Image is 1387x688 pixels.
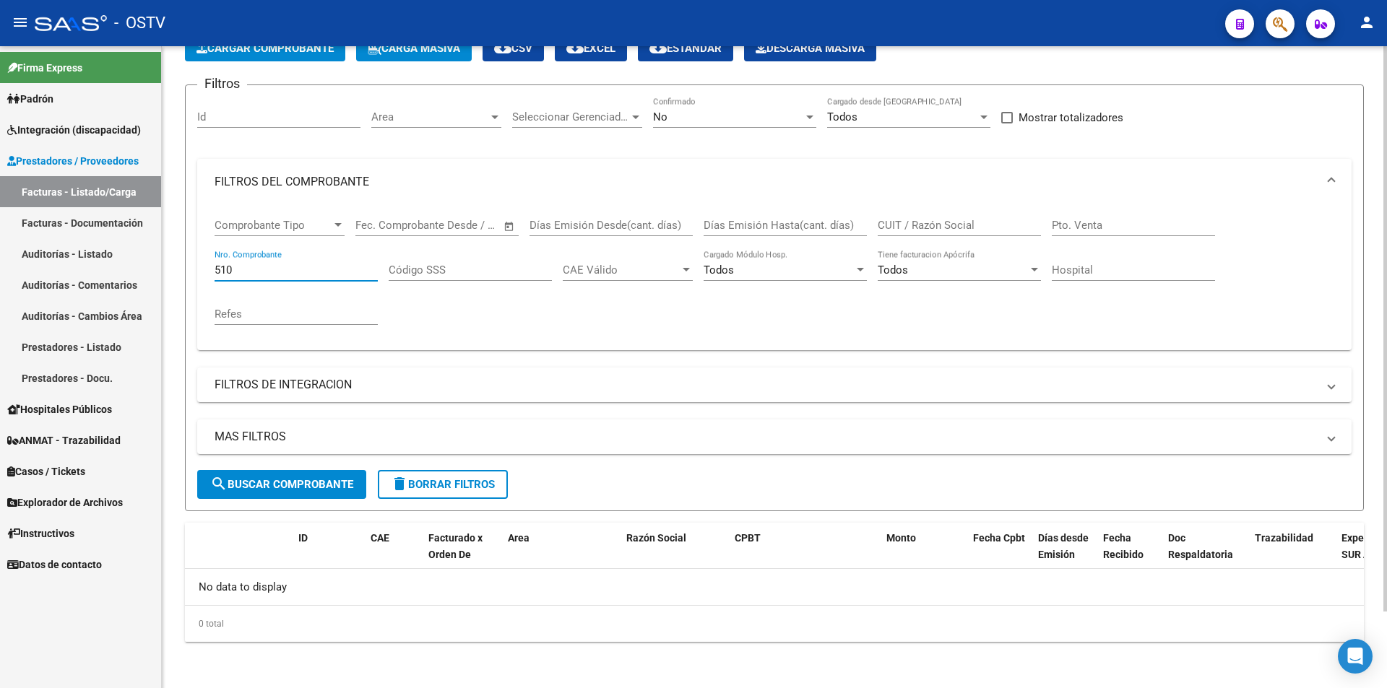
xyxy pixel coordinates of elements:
span: No [653,110,667,123]
datatable-header-cell: CPBT [729,523,881,586]
button: CSV [483,35,544,61]
div: 0 total [185,606,1364,642]
span: Area [508,532,530,544]
span: Todos [878,264,908,276]
datatable-header-cell: Doc Respaldatoria [1162,523,1249,586]
datatable-header-cell: Trazabilidad [1249,523,1336,586]
datatable-header-cell: Razón Social [621,523,729,586]
mat-panel-title: FILTROS DEL COMPROBANTE [215,174,1317,190]
div: FILTROS DEL COMPROBANTE [197,205,1352,350]
mat-icon: delete [391,475,408,492]
span: Cargar Comprobante [196,42,334,55]
span: Descarga Masiva [756,42,865,55]
span: CAE [371,532,389,544]
span: Razón Social [626,532,686,544]
span: Monto [886,532,916,544]
span: Comprobante Tipo [215,219,332,232]
datatable-header-cell: Monto [881,523,967,586]
span: Todos [704,264,734,276]
span: Borrar Filtros [391,478,495,491]
button: Cargar Comprobante [185,35,345,61]
app-download-masive: Descarga masiva de comprobantes (adjuntos) [744,35,876,61]
span: Area [371,110,488,123]
datatable-header-cell: Días desde Emisión [1032,523,1097,586]
span: ANMAT - Trazabilidad [7,432,121,448]
span: Explorador de Archivos [7,495,123,510]
span: CPBT [735,532,761,544]
datatable-header-cell: Facturado x Orden De [423,523,502,586]
mat-icon: menu [12,14,29,31]
span: Buscar Comprobante [210,478,353,491]
mat-expansion-panel-header: FILTROS DE INTEGRACION [197,367,1352,402]
span: Mostrar totalizadores [1019,109,1123,126]
h3: Filtros [197,74,247,94]
span: ID [298,532,308,544]
span: Facturado x Orden De [428,532,483,560]
button: Borrar Filtros [378,470,508,499]
button: Descarga Masiva [744,35,876,61]
mat-icon: cloud_download [494,39,511,56]
mat-panel-title: FILTROS DE INTEGRACION [215,377,1317,393]
mat-icon: person [1358,14,1375,31]
span: Días desde Emisión [1038,532,1089,560]
span: Trazabilidad [1255,532,1313,544]
span: Fecha Cpbt [973,532,1025,544]
mat-expansion-panel-header: FILTROS DEL COMPROBANTE [197,159,1352,205]
datatable-header-cell: Fecha Cpbt [967,523,1032,586]
span: Todos [827,110,857,123]
span: CAE Válido [563,264,680,276]
span: Estandar [649,42,722,55]
span: - OSTV [114,7,165,39]
button: Carga Masiva [356,35,472,61]
span: Carga Masiva [368,42,460,55]
span: Fecha Recibido [1103,532,1144,560]
button: Buscar Comprobante [197,470,366,499]
span: Integración (discapacidad) [7,122,141,138]
mat-panel-title: MAS FILTROS [215,429,1317,445]
span: Seleccionar Gerenciador [512,110,629,123]
span: Prestadores / Proveedores [7,153,139,169]
mat-icon: cloud_download [566,39,584,56]
button: Estandar [638,35,733,61]
mat-icon: cloud_download [649,39,667,56]
input: End date [415,219,485,232]
mat-icon: search [210,475,228,492]
span: CSV [494,42,532,55]
datatable-header-cell: Fecha Recibido [1097,523,1162,586]
span: EXCEL [566,42,615,55]
datatable-header-cell: ID [293,523,365,586]
span: Padrón [7,91,53,107]
div: Open Intercom Messenger [1338,639,1373,674]
span: Datos de contacto [7,557,102,572]
datatable-header-cell: Area [502,523,600,586]
span: Casos / Tickets [7,463,85,479]
span: Instructivos [7,526,74,541]
span: Firma Express [7,60,82,76]
span: Doc Respaldatoria [1168,532,1233,560]
span: Hospitales Públicos [7,401,112,417]
button: Open calendar [501,218,518,235]
button: EXCEL [555,35,627,61]
input: Start date [355,219,402,232]
datatable-header-cell: CAE [365,523,423,586]
div: No data to display [185,569,1364,605]
mat-expansion-panel-header: MAS FILTROS [197,419,1352,454]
